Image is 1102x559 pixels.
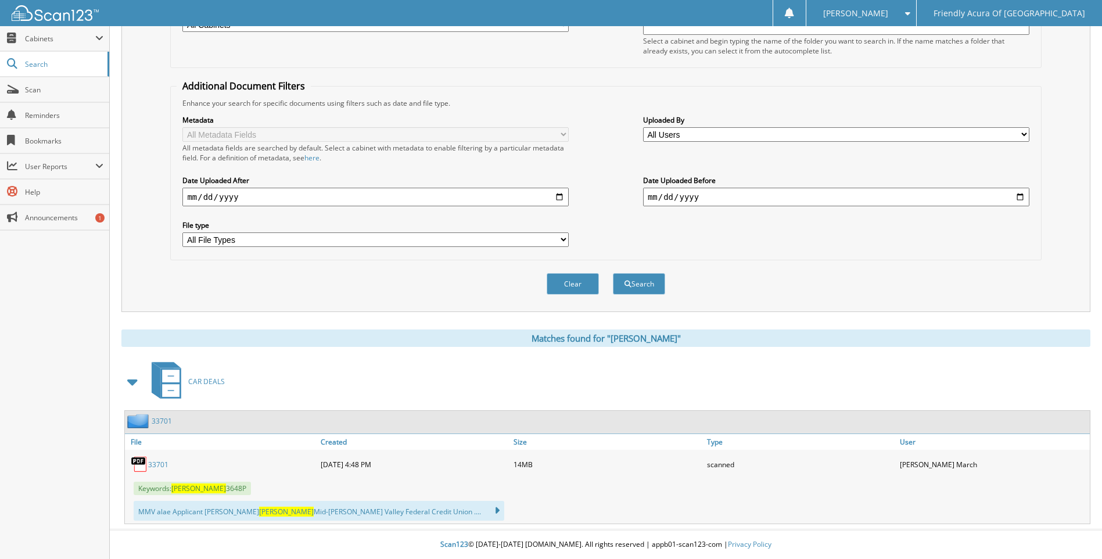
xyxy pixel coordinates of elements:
button: Search [613,273,665,295]
input: end [643,188,1029,206]
a: User [897,434,1090,450]
a: Size [511,434,703,450]
div: [PERSON_NAME] March [897,453,1090,476]
div: 1 [95,213,105,223]
label: Date Uploaded After [182,175,569,185]
span: CAR DEALS [188,377,225,386]
span: Cabinets [25,34,95,44]
span: Announcements [25,213,103,223]
label: Date Uploaded Before [643,175,1029,185]
label: File type [182,220,569,230]
span: Reminders [25,110,103,120]
div: Enhance your search for specific documents using filters such as date and file type. [177,98,1035,108]
button: Clear [547,273,599,295]
legend: Additional Document Filters [177,80,311,92]
img: PDF.png [131,456,148,473]
span: Search [25,59,102,69]
div: All metadata fields are searched by default. Select a cabinet with metadata to enable filtering b... [182,143,569,163]
span: Friendly Acura Of [GEOGRAPHIC_DATA] [934,10,1085,17]
span: Scan123 [440,539,468,549]
div: Matches found for "[PERSON_NAME]" [121,329,1090,347]
span: [PERSON_NAME] [259,507,314,517]
a: 33701 [152,416,172,426]
span: Bookmarks [25,136,103,146]
a: File [125,434,318,450]
input: start [182,188,569,206]
img: folder2.png [127,414,152,428]
label: Metadata [182,115,569,125]
span: User Reports [25,162,95,171]
a: Privacy Policy [728,539,771,549]
div: © [DATE]-[DATE] [DOMAIN_NAME]. All rights reserved | appb01-scan123-com | [110,531,1102,559]
a: 33701 [148,460,168,470]
div: 14MB [511,453,703,476]
div: MMV alae Applicant [PERSON_NAME] Mid-[PERSON_NAME] Valley Federal Credit Union .... [134,501,504,521]
div: [DATE] 4:48 PM [318,453,511,476]
div: Select a cabinet and begin typing the name of the folder you want to search in. If the name match... [643,36,1029,56]
label: Uploaded By [643,115,1029,125]
a: CAR DEALS [145,359,225,404]
span: Help [25,187,103,197]
img: scan123-logo-white.svg [12,5,99,21]
div: scanned [704,453,897,476]
span: [PERSON_NAME] [171,483,226,493]
span: [PERSON_NAME] [823,10,888,17]
a: here [304,153,320,163]
span: Keywords: 3648P [134,482,251,495]
a: Created [318,434,511,450]
span: Scan [25,85,103,95]
a: Type [704,434,897,450]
